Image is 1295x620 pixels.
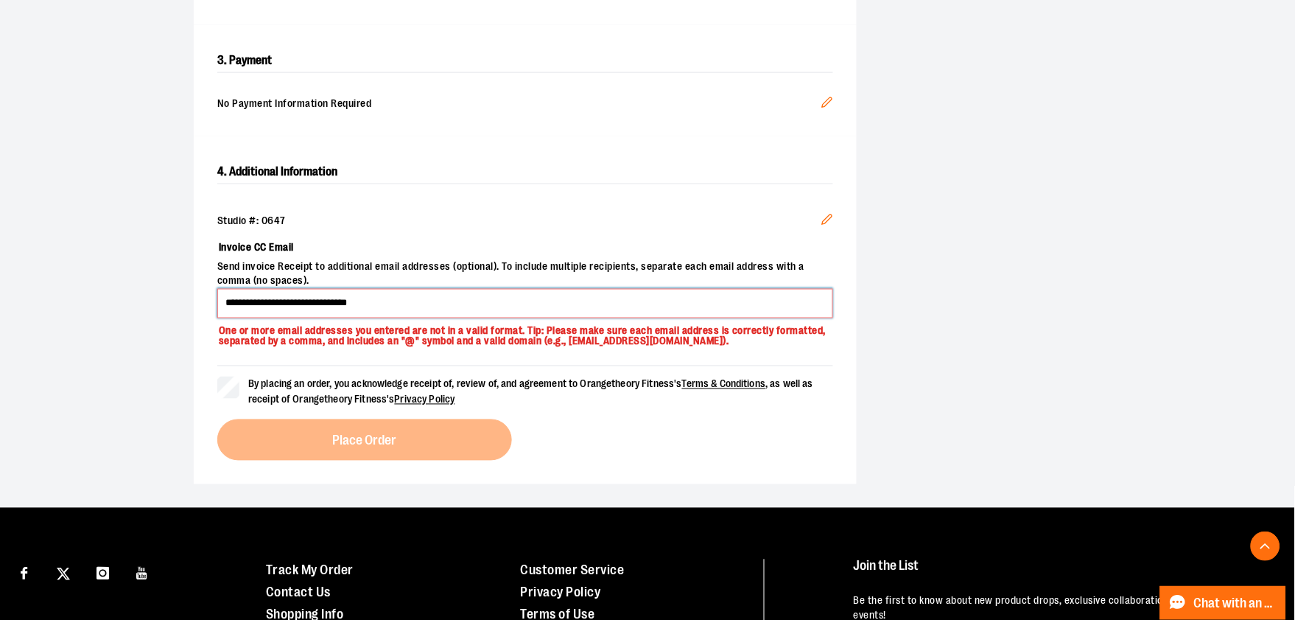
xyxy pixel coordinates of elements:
[217,318,833,348] p: One or more email addresses you entered are not in a valid format. Tip: Please make sure each ema...
[217,377,239,399] input: By placing an order, you acknowledge receipt of, review of, and agreement to Orangetheory Fitness...
[217,260,833,289] span: Send invoice Receipt to additional email addresses (optional). To include multiple recipients, se...
[217,97,821,113] span: No Payment Information Required
[682,378,766,390] a: Terms & Conditions
[217,160,833,184] h2: 4. Additional Information
[217,214,833,229] div: Studio #: 0647
[57,568,70,581] img: Twitter
[130,560,155,585] a: Visit our Youtube page
[248,378,813,405] span: By placing an order, you acknowledge receipt of, review of, and agreement to Orangetheory Fitness...
[520,563,624,578] a: Customer Service
[520,585,600,600] a: Privacy Policy
[1194,596,1277,610] span: Chat with an Expert
[90,560,116,585] a: Visit our Instagram page
[1160,586,1287,620] button: Chat with an Expert
[810,202,845,242] button: Edit
[395,394,455,405] a: Privacy Policy
[266,585,331,600] a: Contact Us
[266,563,354,578] a: Track My Order
[810,85,845,125] button: Edit
[217,49,833,73] h2: 3. Payment
[1251,532,1280,561] button: Back To Top
[51,560,77,585] a: Visit our X page
[217,234,833,260] label: Invoice CC Email
[11,560,37,585] a: Visit our Facebook page
[854,560,1263,587] h4: Join the List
